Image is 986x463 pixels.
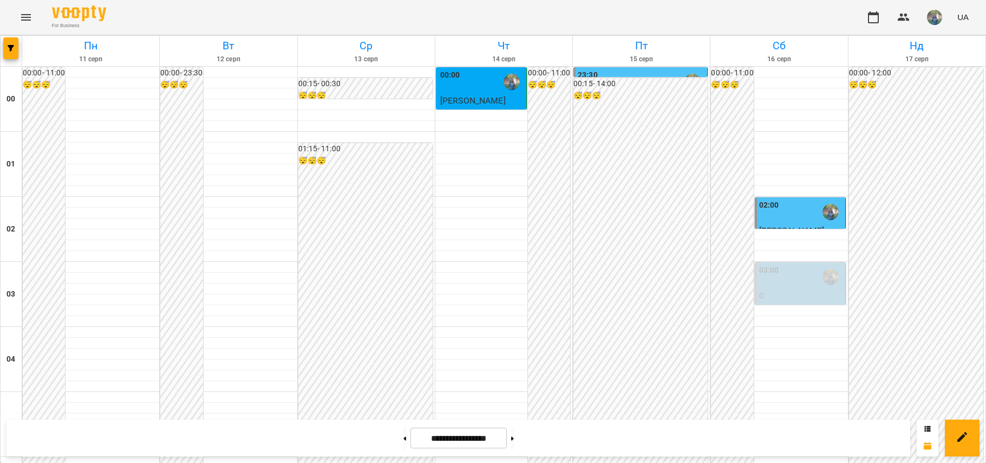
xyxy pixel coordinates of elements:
h6: 00:00 - 11:00 [711,67,753,79]
p: індивід МА 45 хв [440,107,524,120]
h6: 😴😴😴 [298,90,433,102]
h6: 😴😴😴 [573,90,708,102]
h6: 😴😴😴 [711,79,753,91]
img: Оладько Марія [822,204,839,220]
h6: 15 серп [574,54,708,65]
img: de1e453bb906a7b44fa35c1e57b3518e.jpg [927,10,942,25]
h6: 16 серп [712,54,846,65]
label: 00:00 [440,69,460,81]
img: Оладько Марія [504,74,520,90]
label: 03:00 [759,265,779,276]
span: UA [957,11,969,23]
p: індивід МА 45 хв ([PERSON_NAME]) [759,303,843,328]
h6: 😴😴😴 [160,79,203,91]
h6: Пн [24,37,158,54]
h6: 11 серп [24,54,158,65]
h6: 00:00 - 11:00 [23,67,65,79]
h6: 02 [6,223,15,235]
button: UA [953,7,973,27]
span: For Business [52,22,106,29]
h6: Чт [437,37,571,54]
h6: Ср [299,37,433,54]
h6: Нд [850,37,984,54]
h6: 😴😴😴 [528,79,570,91]
h6: 03 [6,288,15,300]
h6: 14 серп [437,54,571,65]
h6: 01:15 - 11:00 [298,143,433,155]
h6: 12 серп [161,54,295,65]
label: 23:30 [578,69,598,81]
h6: 00:00 - 23:30 [160,67,203,79]
h6: Сб [712,37,846,54]
h6: Пт [574,37,708,54]
img: Оладько Марія [684,74,701,90]
h6: 00:00 - 12:00 [849,67,983,79]
h6: 00 [6,93,15,105]
label: 02:00 [759,200,779,211]
h6: 😴😴😴 [23,79,65,91]
h6: 00:15 - 00:30 [298,78,433,90]
h6: Вт [161,37,295,54]
span: [PERSON_NAME] [759,226,825,236]
h6: 😴😴😴 [298,155,433,167]
h6: 17 серп [850,54,984,65]
span: [PERSON_NAME] [440,95,506,106]
h6: 13 серп [299,54,433,65]
img: Voopty Logo [52,5,106,21]
p: 0 [759,290,843,303]
h6: 04 [6,353,15,365]
h6: 01 [6,158,15,170]
h6: 00:00 - 11:00 [528,67,570,79]
img: Оладько Марія [822,269,839,285]
button: Menu [13,4,39,30]
h6: 00:15 - 14:00 [573,78,708,90]
h6: 😴😴😴 [849,79,983,91]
